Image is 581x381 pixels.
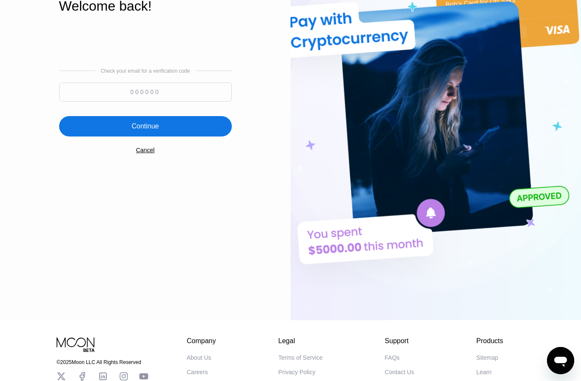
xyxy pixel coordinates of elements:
[278,354,322,361] div: Terms of Service
[187,369,208,375] div: Careers
[136,147,155,154] div: Cancel
[476,369,492,375] div: Learn
[187,354,211,361] div: About Us
[385,354,400,361] div: FAQs
[385,337,414,345] div: Support
[278,369,315,375] div: Privacy Policy
[131,122,159,131] div: Continue
[57,359,148,365] div: © 2025 Moon LLC All Rights Reserved
[100,68,190,74] div: Check your email for a verification code
[278,337,322,345] div: Legal
[59,82,232,102] input: 000000
[476,354,498,361] div: Sitemap
[385,369,414,375] div: Contact Us
[547,347,574,374] iframe: Button to launch messaging window
[187,337,216,345] div: Company
[59,116,232,136] div: Continue
[476,337,503,345] div: Products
